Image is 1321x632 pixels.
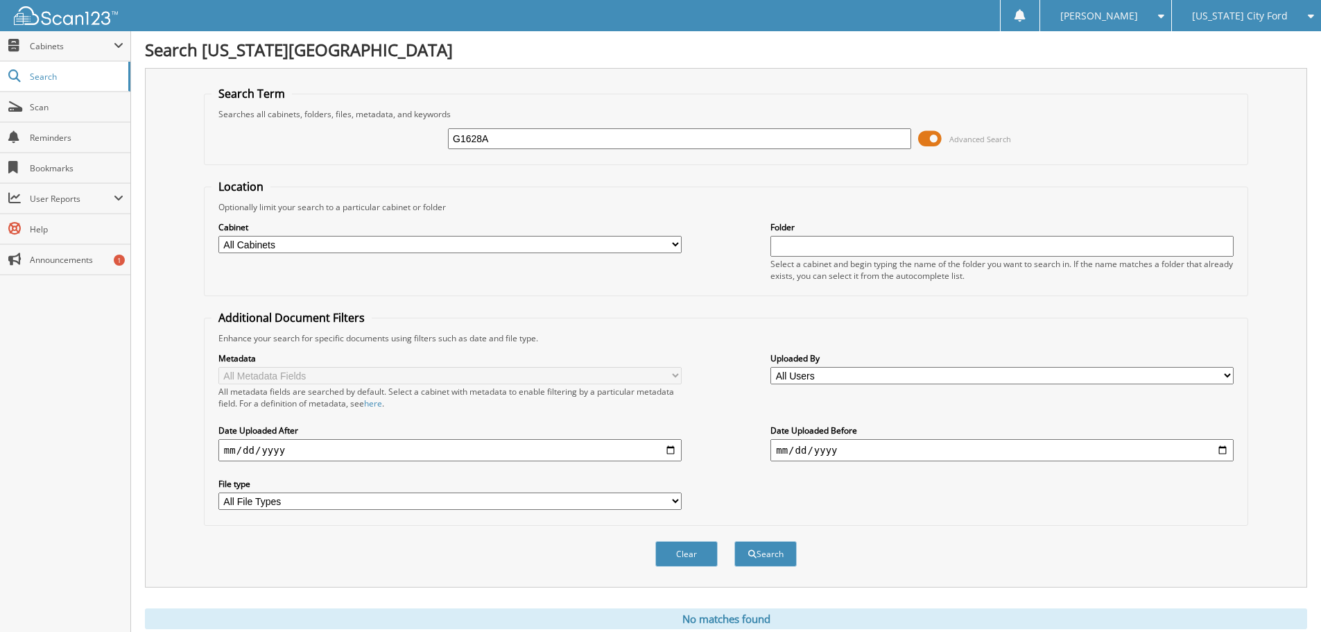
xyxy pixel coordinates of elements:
[211,86,292,101] legend: Search Term
[770,221,1234,233] label: Folder
[1192,12,1288,20] span: [US_STATE] City Ford
[145,608,1307,629] div: No matches found
[770,439,1234,461] input: end
[218,425,682,436] label: Date Uploaded After
[770,258,1234,282] div: Select a cabinet and begin typing the name of the folder you want to search in. If the name match...
[734,541,797,567] button: Search
[218,221,682,233] label: Cabinet
[30,132,123,144] span: Reminders
[218,352,682,364] label: Metadata
[30,162,123,174] span: Bookmarks
[145,38,1307,61] h1: Search [US_STATE][GEOGRAPHIC_DATA]
[211,332,1241,344] div: Enhance your search for specific documents using filters such as date and file type.
[30,71,121,83] span: Search
[218,386,682,409] div: All metadata fields are searched by default. Select a cabinet with metadata to enable filtering b...
[211,108,1241,120] div: Searches all cabinets, folders, files, metadata, and keywords
[14,6,118,25] img: scan123-logo-white.svg
[770,425,1234,436] label: Date Uploaded Before
[949,134,1011,144] span: Advanced Search
[30,254,123,266] span: Announcements
[30,193,114,205] span: User Reports
[211,310,372,325] legend: Additional Document Filters
[30,101,123,113] span: Scan
[1060,12,1138,20] span: [PERSON_NAME]
[211,201,1241,213] div: Optionally limit your search to a particular cabinet or folder
[114,255,125,266] div: 1
[30,40,114,52] span: Cabinets
[770,352,1234,364] label: Uploaded By
[364,398,382,409] a: here
[655,541,718,567] button: Clear
[218,478,682,490] label: File type
[30,223,123,235] span: Help
[211,179,270,194] legend: Location
[218,439,682,461] input: start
